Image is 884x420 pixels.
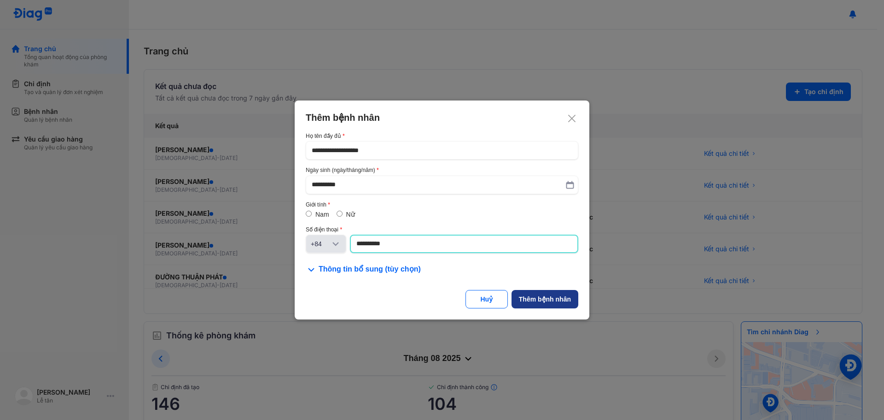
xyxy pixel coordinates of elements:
[315,211,329,218] label: Nam
[306,201,578,208] div: Giới tính
[306,133,578,139] div: Họ tên đầy đủ
[519,295,571,304] div: Thêm bệnh nhân
[465,290,508,308] button: Huỷ
[306,226,578,233] div: Số điện thoại
[306,167,578,173] div: Ngày sinh (ngày/tháng/năm)
[512,290,578,308] button: Thêm bệnh nhân
[346,211,355,218] label: Nữ
[319,264,421,275] span: Thông tin bổ sung (tùy chọn)
[311,239,330,248] div: +84
[306,112,578,124] div: Thêm bệnh nhân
